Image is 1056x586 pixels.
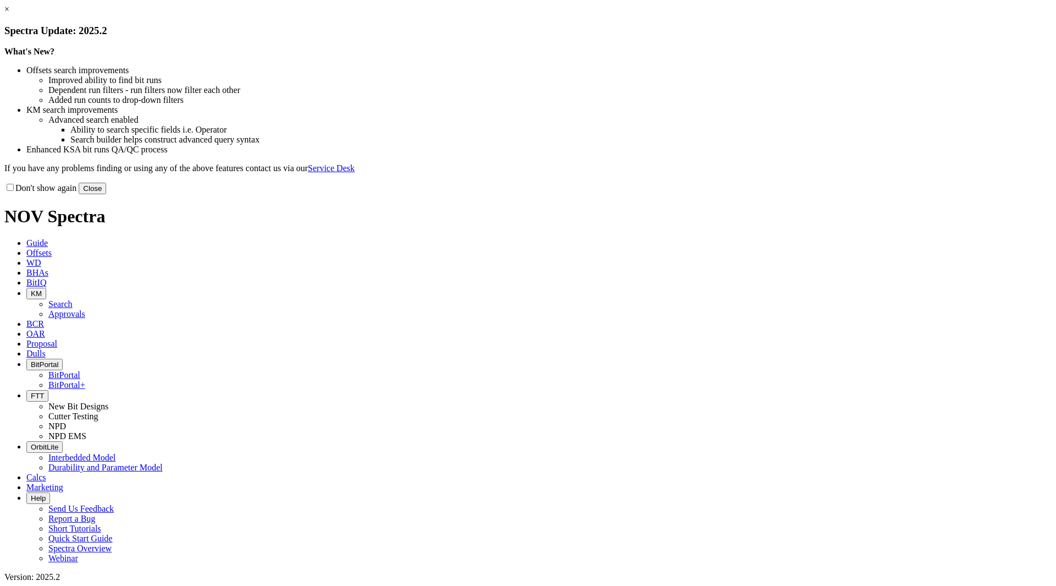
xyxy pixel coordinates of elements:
span: Guide [26,238,48,248]
li: Search builder helps construct advanced query syntax [70,135,1052,145]
span: BitIQ [26,278,46,287]
a: Cutter Testing [48,412,98,421]
span: BitPortal [31,360,58,369]
a: Service Desk [308,163,355,173]
a: Interbedded Model [48,453,116,462]
label: Don't show again [4,183,76,193]
span: FTT [31,392,44,400]
li: KM search improvements [26,105,1052,115]
a: Send Us Feedback [48,504,114,513]
a: × [4,4,9,14]
a: BitPortal+ [48,380,85,390]
p: If you have any problems finding or using any of the above features contact us via our [4,163,1052,173]
a: Approvals [48,309,85,319]
span: Dulls [26,349,46,358]
span: Offsets [26,248,52,258]
button: Close [79,183,106,194]
span: Calcs [26,473,46,482]
span: BHAs [26,268,48,277]
span: Proposal [26,339,57,348]
input: Don't show again [7,184,14,191]
span: Marketing [26,483,63,492]
h3: Spectra Update: 2025.2 [4,25,1052,37]
span: Help [31,494,46,502]
li: Dependent run filters - run filters now filter each other [48,85,1052,95]
a: Durability and Parameter Model [48,463,163,472]
strong: What's New? [4,47,54,56]
span: BCR [26,319,44,328]
li: Enhanced KSA bit runs QA/QC process [26,145,1052,155]
a: NPD [48,421,66,431]
li: Advanced search enabled [48,115,1052,125]
a: Short Tutorials [48,524,101,533]
span: OrbitLite [31,443,58,451]
span: KM [31,289,42,298]
a: Webinar [48,554,78,563]
a: BitPortal [48,370,80,380]
a: Spectra Overview [48,544,112,553]
h1: NOV Spectra [4,206,1052,227]
span: OAR [26,329,45,338]
li: Improved ability to find bit runs [48,75,1052,85]
li: Ability to search specific fields i.e. Operator [70,125,1052,135]
div: Version: 2025.2 [4,572,1052,582]
span: WD [26,258,41,267]
a: Report a Bug [48,514,95,523]
li: Added run counts to drop-down filters [48,95,1052,105]
a: NPD EMS [48,431,86,441]
li: Offsets search improvements [26,65,1052,75]
a: Quick Start Guide [48,534,112,543]
a: New Bit Designs [48,402,108,411]
a: Search [48,299,73,309]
